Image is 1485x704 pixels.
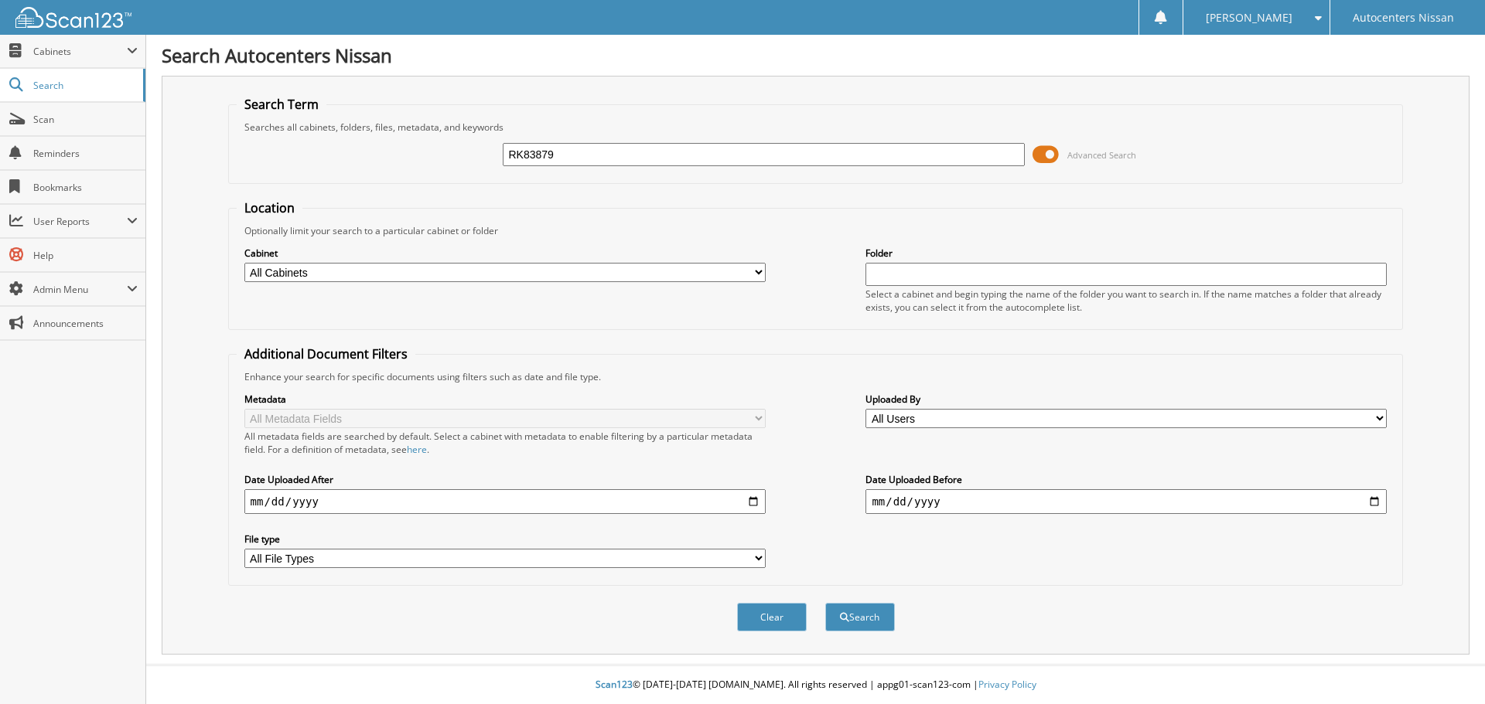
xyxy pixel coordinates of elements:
span: [PERSON_NAME] [1206,13,1292,22]
span: Scan [33,113,138,126]
legend: Location [237,199,302,216]
button: Clear [737,603,807,631]
iframe: Chat Widget [1408,630,1485,704]
legend: Search Term [237,96,326,113]
label: Date Uploaded Before [865,473,1387,486]
span: Cabinets [33,45,127,58]
span: Scan123 [596,678,633,691]
label: Metadata [244,393,766,406]
span: Help [33,249,138,262]
span: Search [33,79,135,92]
input: start [244,489,766,514]
button: Search [825,603,895,631]
span: User Reports [33,215,127,228]
a: here [407,443,427,456]
div: Searches all cabinets, folders, files, metadata, and keywords [237,121,1395,134]
label: Date Uploaded After [244,473,766,486]
span: Bookmarks [33,181,138,194]
label: Folder [865,247,1387,260]
a: Privacy Policy [978,678,1036,691]
label: File type [244,532,766,546]
img: scan123-logo-white.svg [15,7,131,28]
label: Cabinet [244,247,766,260]
div: Enhance your search for specific documents using filters such as date and file type. [237,370,1395,383]
div: Optionally limit your search to a particular cabinet or folder [237,224,1395,237]
span: Admin Menu [33,283,127,296]
span: Autocenters Nissan [1353,13,1454,22]
legend: Additional Document Filters [237,345,415,362]
div: All metadata fields are searched by default. Select a cabinet with metadata to enable filtering b... [244,430,766,456]
span: Reminders [33,147,138,160]
div: © [DATE]-[DATE] [DOMAIN_NAME]. All rights reserved | appg01-scan123-com | [146,666,1485,704]
span: Announcements [33,317,138,330]
span: Advanced Search [1067,149,1136,161]
h1: Search Autocenters Nissan [162,43,1470,68]
label: Uploaded By [865,393,1387,406]
div: Select a cabinet and begin typing the name of the folder you want to search in. If the name match... [865,287,1387,314]
input: end [865,489,1387,514]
